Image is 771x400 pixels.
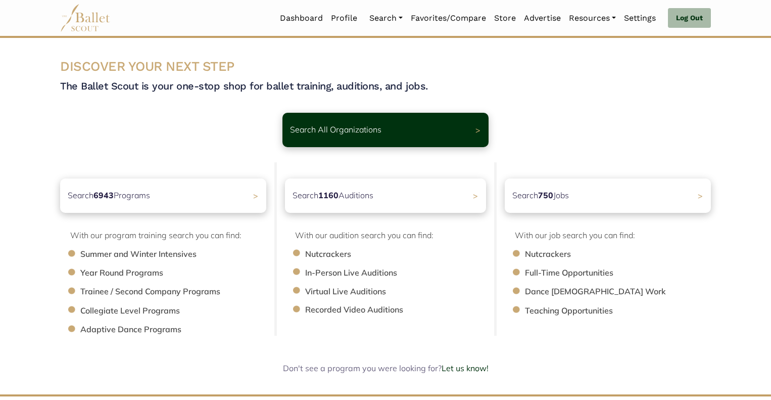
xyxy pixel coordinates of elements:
[305,285,496,298] li: Virtual Live Auditions
[80,248,276,261] li: Summer and Winter Intensives
[290,123,381,137] p: Search All Organizations
[318,190,339,200] b: 1160
[70,229,266,242] p: With our program training search you can find:
[505,179,711,213] a: Search750Jobs >
[80,266,276,280] li: Year Round Programs
[282,113,489,147] a: Search All Organizations >
[305,248,496,261] li: Nutcrackers
[60,179,266,213] a: Search6943Programs >
[515,229,711,242] p: With our job search you can find:
[60,58,711,75] h3: DISCOVER YOUR NEXT STEP
[565,8,620,29] a: Resources
[276,8,327,29] a: Dashboard
[407,8,490,29] a: Favorites/Compare
[365,8,407,29] a: Search
[698,191,703,201] span: >
[327,8,361,29] a: Profile
[475,125,480,135] span: >
[305,266,496,280] li: In-Person Live Auditions
[295,229,486,242] p: With our audition search you can find:
[253,191,258,201] span: >
[80,323,276,336] li: Adaptive Dance Programs
[538,190,553,200] b: 750
[668,8,711,28] a: Log Out
[525,248,721,261] li: Nutcrackers
[442,363,489,373] a: Let us know!
[620,8,660,29] a: Settings
[293,189,373,202] p: Search Auditions
[80,285,276,298] li: Trainee / Second Company Programs
[520,8,565,29] a: Advertise
[490,8,520,29] a: Store
[473,191,478,201] span: >
[285,179,486,213] a: Search1160Auditions>
[125,362,646,375] div: Don't see a program you were looking for?
[525,266,721,280] li: Full-Time Opportunities
[68,189,150,202] p: Search Programs
[60,79,711,93] h4: The Ballet Scout is your one-stop shop for ballet training, auditions, and jobs.
[525,285,721,298] li: Dance [DEMOGRAPHIC_DATA] Work
[93,190,114,200] b: 6943
[305,303,496,317] li: Recorded Video Auditions
[512,189,569,202] p: Search Jobs
[525,304,721,318] li: Teaching Opportunities
[80,304,276,318] li: Collegiate Level Programs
